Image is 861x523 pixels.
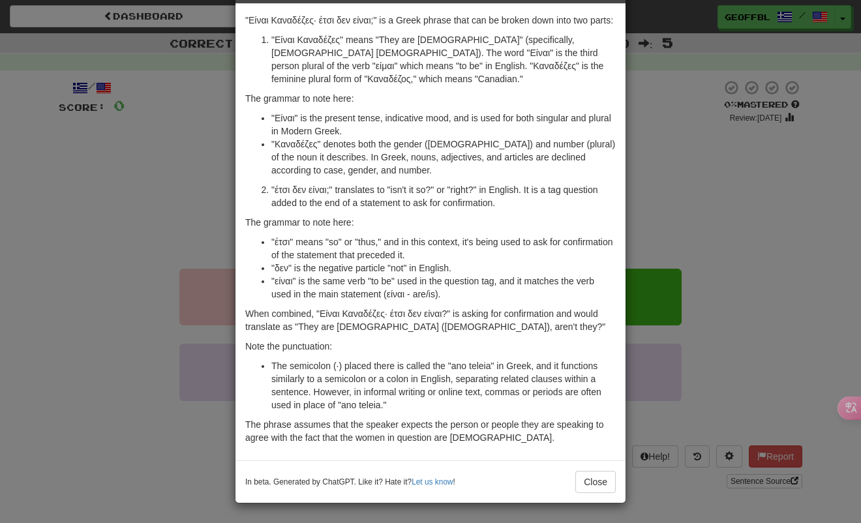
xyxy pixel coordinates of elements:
p: Note the punctuation: [245,340,616,353]
a: Let us know [412,477,453,486]
p: The phrase assumes that the speaker expects the person or people they are speaking to agree with ... [245,418,616,444]
li: "έτσι δεν είναι;" translates to "isn't it so?" or "right?" in English. It is a tag question added... [271,183,616,209]
p: The grammar to note here: [245,216,616,229]
small: In beta. Generated by ChatGPT. Like it? Hate it? ! [245,477,455,488]
button: Close [575,471,616,493]
li: "Είναι Καναδέζες" means "They are [DEMOGRAPHIC_DATA]" (specifically, [DEMOGRAPHIC_DATA] [DEMOGRAP... [271,33,616,85]
p: "Είναι Καναδέζες· έτσι δεν είναι;" is a Greek phrase that can be broken down into two parts: [245,14,616,27]
li: "έτσι" means "so" or "thus," and in this context, it's being used to ask for confirmation of the ... [271,235,616,261]
li: "Καναδέζες" denotes both the gender ([DEMOGRAPHIC_DATA]) and number (plural) of the noun it descr... [271,138,616,177]
p: The grammar to note here: [245,92,616,105]
p: When combined, "Είναι Καναδέζες· έτσι δεν είναι?" is asking for confirmation and would translate ... [245,307,616,333]
li: "είναι" is the same verb "to be" used in the question tag, and it matches the verb used in the ma... [271,275,616,301]
li: "Είναι" is the present tense, indicative mood, and is used for both singular and plural in Modern... [271,112,616,138]
li: The semicolon (·) placed there is called the "ano teleia" in Greek, and it functions similarly to... [271,359,616,411]
li: "δεν" is the negative particle "not" in English. [271,261,616,275]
